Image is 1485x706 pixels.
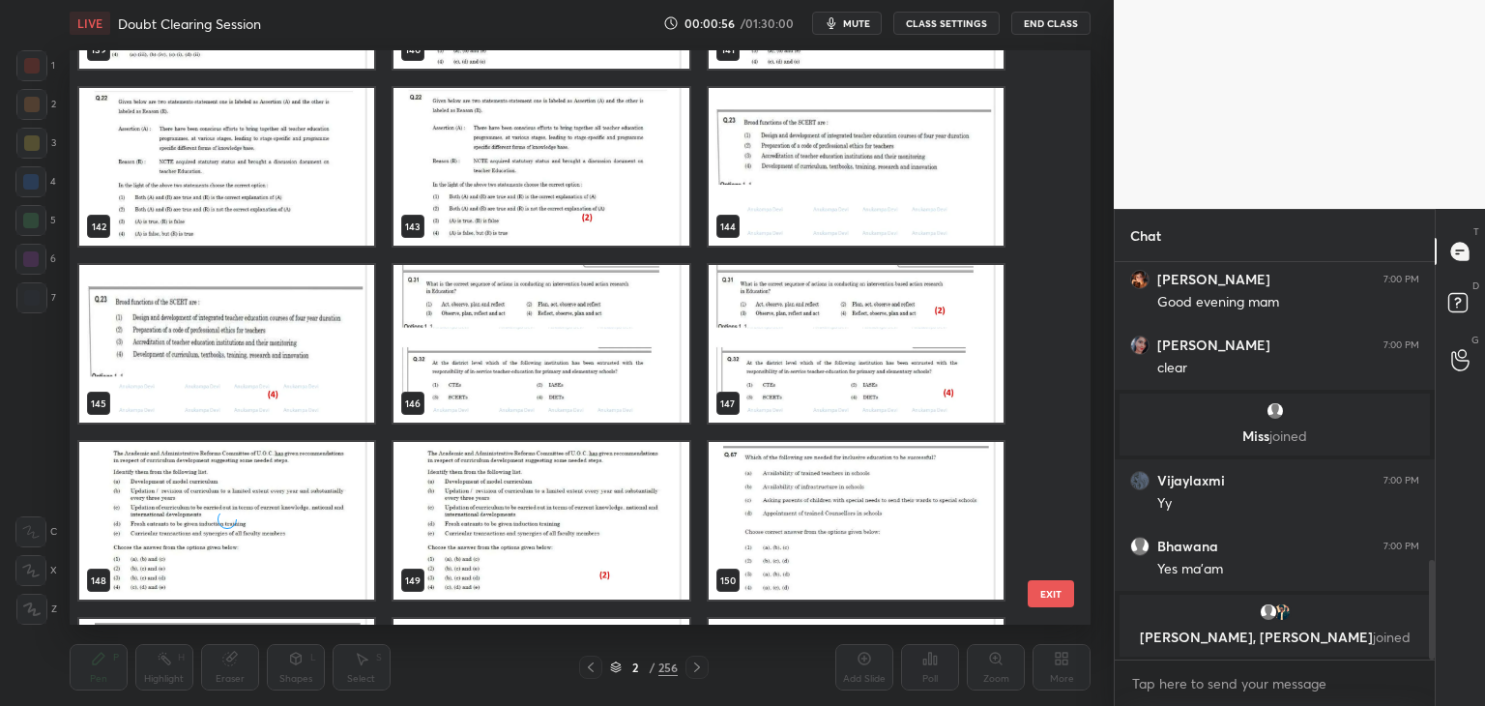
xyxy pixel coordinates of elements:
div: X [15,555,57,586]
img: 5878e3593f9c44669b2a929936b1861e.jpg [1130,336,1150,355]
div: 2 [16,89,56,120]
div: clear [1157,359,1419,378]
p: D [1472,279,1479,293]
p: G [1471,333,1479,347]
img: b6031416a1724a3d920d2ff6d831b8bb.jpg [1130,471,1150,490]
div: Yes ma'am [1157,560,1419,579]
div: Good evening mam [1157,293,1419,312]
p: [PERSON_NAME], [PERSON_NAME] [1131,630,1418,645]
div: 7 [16,282,56,313]
div: Z [16,594,57,625]
span: joined [1269,427,1307,445]
div: 7:00 PM [1383,541,1419,552]
div: 7:00 PM [1383,274,1419,285]
span: mute [843,16,870,30]
h6: [PERSON_NAME] [1157,271,1270,288]
div: C [15,516,57,547]
div: 5 [15,205,56,236]
div: grid [1115,262,1435,661]
h6: [PERSON_NAME] [1157,337,1270,354]
img: default.png [1259,603,1278,622]
button: CLASS SETTINGS [893,12,1000,35]
h6: Vijaylaxmi [1157,472,1225,489]
button: EXIT [1028,580,1074,607]
div: 6 [15,244,56,275]
p: Miss [1131,428,1418,444]
p: Chat [1115,210,1177,261]
button: End Class [1011,12,1091,35]
div: / [649,662,655,673]
img: default.png [1130,537,1150,556]
div: 1 [16,50,55,81]
img: default.png [1266,401,1285,421]
img: 6482cf5f9f5b4d4fb1eaa706ab79700f.89285556_3 [1272,603,1292,622]
div: 7:00 PM [1383,339,1419,351]
div: grid [70,50,1057,625]
button: mute [812,12,882,35]
div: LIVE [70,12,110,35]
div: 256 [658,659,678,676]
span: joined [1373,628,1411,646]
p: T [1473,224,1479,239]
div: 3 [16,128,56,159]
h6: Bhawana [1157,538,1218,555]
div: Yy [1157,494,1419,514]
div: 2 [626,662,645,673]
img: 43e279c3707540d381c52db753b54b36.jpg [1130,270,1150,289]
div: 4 [15,166,56,197]
div: 7:00 PM [1383,475,1419,486]
h4: Doubt Clearing Session [118,15,261,33]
